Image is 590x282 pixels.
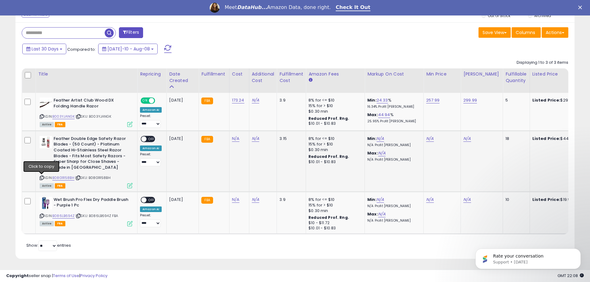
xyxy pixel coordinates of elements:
b: Max: [367,112,378,118]
div: Listed Price [532,71,586,77]
div: Preset: [140,114,162,128]
div: Close [578,6,584,9]
p: 25.95% Profit [PERSON_NAME] [367,119,419,124]
a: N/A [378,150,386,156]
span: Last 30 Days [32,46,59,52]
div: $0.30 min [308,147,360,153]
a: N/A [463,136,471,142]
b: Min: [367,97,377,103]
span: [DATE]-10 - Aug-08 [107,46,150,52]
a: N/A [426,136,434,142]
a: B003YJANGK [52,114,75,119]
strong: Copyright [6,273,29,279]
div: ASIN: [40,197,133,226]
div: $0.30 min [308,109,360,114]
span: Compared to: [67,46,96,52]
span: OFF [146,136,156,141]
div: Amazon Fees [308,71,362,77]
div: $19.99 [532,197,584,202]
div: % [367,112,419,124]
th: The percentage added to the cost of goods (COGS) that forms the calculator for Min & Max prices. [365,68,424,93]
b: Max: [367,150,378,156]
div: 15% for > $10 [308,141,360,147]
small: FBA [201,197,213,204]
b: Min: [367,136,377,141]
div: Meet Amazon Data, done right. [225,4,331,11]
a: B08G1R58BH [52,175,74,180]
div: ASIN: [40,136,133,188]
span: All listings currently available for purchase on Amazon [40,183,54,189]
p: 16.34% Profit [PERSON_NAME] [367,105,419,109]
a: 24.33 [377,97,388,103]
small: Amazon Fees. [308,77,312,83]
div: $10.01 - $10.83 [308,226,360,231]
p: N/A Profit [PERSON_NAME] [367,143,419,147]
a: 257.99 [426,97,439,103]
a: N/A [463,197,471,203]
b: Reduced Prof. Rng. [308,215,349,220]
a: N/A [232,136,239,142]
span: | SKU: B086LB694Z FBA [76,213,118,218]
span: FBA [55,183,65,189]
img: Profile image for Georgie [210,3,220,13]
span: | SKU: B08G1R58BH [75,175,111,180]
div: $10.01 - $10.83 [308,121,360,126]
div: 3.15 [279,136,301,141]
button: Save View [479,27,511,38]
div: Fulfillment Cost [279,71,303,84]
div: Preset: [140,152,162,166]
div: $0.30 min [308,208,360,214]
small: FBA [201,98,213,104]
div: Cost [232,71,247,77]
img: 51Adol2Gv1L._SL40_.jpg [40,197,52,209]
div: 8% for <= $10 [308,197,360,202]
a: N/A [252,197,259,203]
a: Check It Out [336,4,370,11]
div: Amazon AI [140,107,162,113]
p: N/A Profit [PERSON_NAME] [367,219,419,223]
div: $10.01 - $10.83 [308,159,360,165]
div: $44.99 [532,136,584,141]
div: 3.9 [279,197,301,202]
span: FBA [55,122,65,127]
div: [DATE] [169,98,194,103]
a: N/A [378,211,386,217]
button: Columns [512,27,541,38]
span: All listings currently available for purchase on Amazon [40,122,54,127]
i: DataHub... [237,4,267,10]
div: Markup on Cost [367,71,421,77]
button: Actions [542,27,568,38]
div: 15% for > $10 [308,103,360,109]
a: N/A [252,136,259,142]
div: % [367,98,419,109]
button: Last 30 Days [22,44,66,54]
div: Amazon AI [140,145,162,151]
div: Amazon AI [140,206,162,212]
div: 5 [505,98,525,103]
button: Filters [119,27,143,38]
div: 10 [505,197,525,202]
b: Listed Price: [532,197,561,202]
span: OFF [154,98,164,103]
a: Terms of Use [53,273,79,279]
a: N/A [377,136,384,142]
iframe: Intercom notifications message [466,236,590,279]
div: Date Created [169,71,196,84]
div: Fulfillment [201,71,226,77]
img: 31-NWGDIOIL._SL40_.jpg [40,98,52,110]
div: 18 [505,136,525,141]
b: Reduced Prof. Rng. [308,154,349,159]
p: N/A Profit [PERSON_NAME] [367,158,419,162]
b: Reduced Prof. Rng. [308,116,349,121]
a: 173.24 [232,97,244,103]
div: $299.99 [532,98,584,103]
a: N/A [232,197,239,203]
div: $10 - $11.72 [308,220,360,226]
a: 299.99 [463,97,477,103]
label: Archived [534,13,551,18]
div: 8% for <= $10 [308,136,360,141]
